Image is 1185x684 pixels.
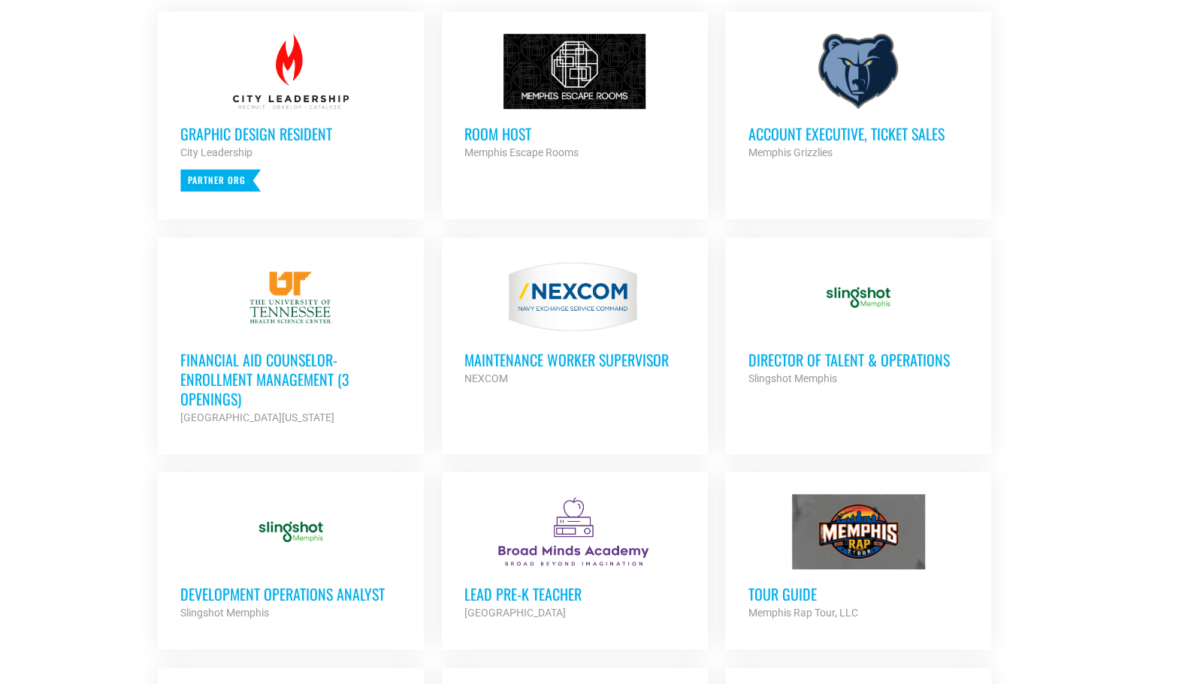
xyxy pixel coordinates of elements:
[725,472,991,644] a: Tour Guide Memphis Rap Tour, LLC
[180,607,269,619] strong: Slingshot Memphis
[464,372,508,384] strong: NEXCOM
[442,472,708,644] a: Lead Pre-K Teacher [GEOGRAPHIC_DATA]
[748,124,969,143] h3: Account Executive, Ticket Sales
[158,472,424,644] a: Development Operations Analyst Slingshot Memphis
[180,411,334,423] strong: [GEOGRAPHIC_DATA][US_STATE]
[748,146,832,158] strong: Memphis Grizzlies
[180,584,401,604] h3: Development Operations Analyst
[725,11,991,184] a: Account Executive, Ticket Sales Memphis Grizzlies
[748,350,969,369] h3: Director of Talent & Operations
[180,146,252,158] strong: City Leadership
[464,350,685,369] h3: MAINTENANCE WORKER SUPERVISOR
[158,237,424,449] a: Financial Aid Counselor-Enrollment Management (3 Openings) [GEOGRAPHIC_DATA][US_STATE]
[158,11,424,214] a: Graphic Design Resident City Leadership Partner Org
[180,350,401,408] h3: Financial Aid Counselor-Enrollment Management (3 Openings)
[180,124,401,143] h3: Graphic Design Resident
[442,237,708,410] a: MAINTENANCE WORKER SUPERVISOR NEXCOM
[442,11,708,184] a: Room Host Memphis Escape Rooms
[725,237,991,410] a: Director of Talent & Operations Slingshot Memphis
[464,607,566,619] strong: [GEOGRAPHIC_DATA]
[464,124,685,143] h3: Room Host
[748,584,969,604] h3: Tour Guide
[748,607,857,619] strong: Memphis Rap Tour, LLC
[464,584,685,604] h3: Lead Pre-K Teacher
[180,169,261,191] p: Partner Org
[464,146,579,158] strong: Memphis Escape Rooms
[748,372,836,384] strong: Slingshot Memphis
